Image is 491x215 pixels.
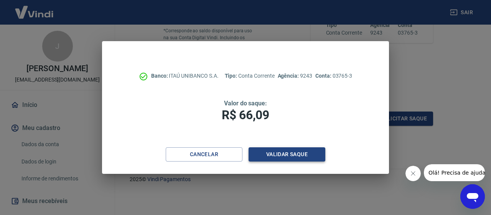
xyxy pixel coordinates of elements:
p: ITAÚ UNIBANCO S.A. [151,72,219,80]
span: Valor do saque: [224,100,267,107]
iframe: Botão para abrir a janela de mensagens [460,184,485,209]
button: Cancelar [166,147,242,162]
span: Banco: [151,73,169,79]
span: R$ 66,09 [222,108,269,122]
iframe: Mensagem da empresa [424,164,485,181]
p: 9243 [278,72,312,80]
span: Conta: [315,73,333,79]
span: Tipo: [225,73,239,79]
iframe: Fechar mensagem [405,166,421,181]
button: Validar saque [249,147,325,162]
span: Olá! Precisa de ajuda? [5,5,64,12]
span: Agência: [278,73,300,79]
p: Conta Corrente [225,72,275,80]
p: 03765-3 [315,72,352,80]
